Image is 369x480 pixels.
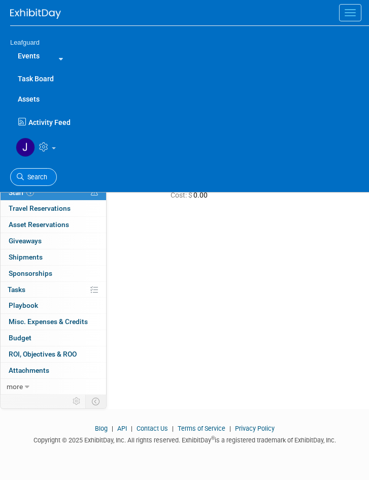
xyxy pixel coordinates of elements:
[1,201,106,216] a: Travel Reservations
[10,69,369,89] a: Task Board
[227,425,233,432] span: |
[24,173,47,181] span: Search
[178,425,225,432] a: Terms of Service
[10,9,61,19] img: ExhibitDay
[109,425,116,432] span: |
[1,217,106,233] a: Asset Reservations
[26,188,34,196] span: 1
[86,395,107,408] td: Toggle Event Tabs
[1,298,106,313] a: Playbook
[9,317,88,326] span: Misc. Expenses & Credits
[9,253,43,261] span: Shipments
[16,109,369,130] a: Activity Feed
[7,382,23,391] span: more
[8,285,25,294] span: Tasks
[211,435,215,441] sup: ®
[128,425,135,432] span: |
[1,379,106,395] a: more
[339,4,361,21] button: Menu
[10,168,57,186] a: Search
[1,363,106,378] a: Attachments
[95,425,108,432] a: Blog
[1,330,106,346] a: Budget
[9,350,77,358] span: ROI, Objectives & ROO
[1,314,106,330] a: Misc. Expenses & Credits
[1,282,106,298] a: Tasks
[235,425,275,432] a: Privacy Policy
[9,334,31,342] span: Budget
[1,249,106,265] a: Shipments
[117,425,127,432] a: API
[9,237,42,245] span: Giveaways
[137,425,168,432] a: Contact Us
[10,89,369,109] a: Assets
[9,269,52,277] span: Sponsorships
[1,233,106,249] a: Giveaways
[171,191,212,199] span: 0.00
[68,395,86,408] td: Personalize Event Tab Strip
[10,39,40,46] span: Leafguard
[1,266,106,281] a: Sponsorships
[9,301,38,309] span: Playbook
[10,46,47,66] a: Events
[9,220,69,229] span: Asset Reservations
[8,433,361,445] div: Copyright © 2025 ExhibitDay, Inc. All rights reserved. ExhibitDay is a registered trademark of Ex...
[28,118,71,126] span: Activity Feed
[171,191,193,199] span: Cost: $
[9,204,71,212] span: Travel Reservations
[9,188,34,197] span: Staff
[170,425,176,432] span: |
[16,138,35,157] img: Joey Egbert
[9,366,49,374] span: Attachments
[1,346,106,362] a: ROI, Objectives & ROO
[91,188,98,198] span: Potential Scheduling Conflict -- at least one attendee is tagged in another overlapping event.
